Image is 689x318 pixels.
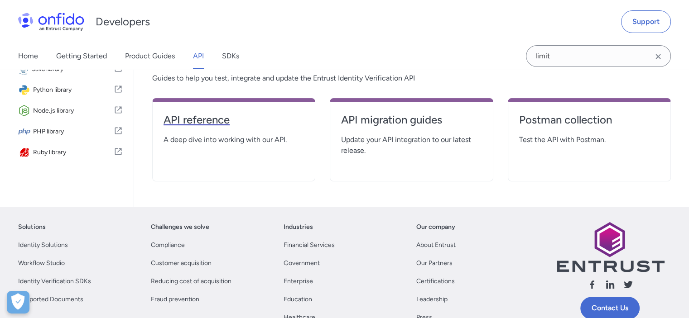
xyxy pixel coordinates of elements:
[7,291,29,313] button: Open Preferences
[7,291,29,313] div: Cookie Preferences
[18,222,46,233] a: Solutions
[14,122,126,142] a: IconPHP libraryPHP library
[56,43,107,69] a: Getting Started
[341,113,482,134] a: API migration guides
[222,43,239,69] a: SDKs
[605,279,616,290] svg: Follow us linkedin
[18,125,33,138] img: IconPHP library
[96,14,150,29] h1: Developers
[18,13,84,31] img: Onfido Logo
[341,134,482,156] span: Update your API integration to our latest release.
[33,84,114,96] span: Python library
[416,276,455,287] a: Certifications
[284,258,320,269] a: Government
[33,104,114,117] span: Node.js library
[416,240,456,251] a: About Entrust
[164,113,304,127] h4: API reference
[18,43,38,69] a: Home
[556,222,665,272] img: Entrust logo
[18,276,91,287] a: Identity Verification SDKs
[284,276,313,287] a: Enterprise
[164,134,304,145] span: A deep dive into working with our API.
[587,279,597,290] svg: Follow us facebook
[519,134,660,145] span: Test the API with Postman.
[151,276,231,287] a: Reducing cost of acquisition
[32,63,114,76] span: Java library
[284,222,313,233] a: Industries
[14,142,126,162] a: IconRuby libraryRuby library
[14,101,126,121] a: IconNode.js libraryNode.js library
[14,59,126,79] a: IconJava libraryJava library
[125,43,175,69] a: Product Guides
[18,104,33,117] img: IconNode.js library
[18,146,33,159] img: IconRuby library
[526,45,671,67] input: Onfido search input field
[33,125,114,138] span: PHP library
[284,240,335,251] a: Financial Services
[284,294,312,305] a: Education
[623,279,634,290] svg: Follow us X (Twitter)
[151,222,209,233] a: Challenges we solve
[519,113,660,134] a: Postman collection
[416,222,455,233] a: Our company
[653,51,664,62] svg: Clear search field button
[18,84,33,96] img: IconPython library
[152,73,671,84] span: Guides to help you test, integrate and update the Entrust Identity Verification API
[151,294,199,305] a: Fraud prevention
[151,258,212,269] a: Customer acquisition
[341,113,482,127] h4: API migration guides
[587,279,597,293] a: Follow us facebook
[623,279,634,293] a: Follow us X (Twitter)
[519,113,660,127] h4: Postman collection
[33,146,114,159] span: Ruby library
[164,113,304,134] a: API reference
[151,240,185,251] a: Compliance
[18,240,68,251] a: Identity Solutions
[605,279,616,293] a: Follow us linkedin
[621,10,671,33] a: Support
[14,80,126,100] a: IconPython libraryPython library
[416,258,453,269] a: Our Partners
[416,294,448,305] a: Leadership
[193,43,204,69] a: API
[18,294,83,305] a: Supported Documents
[18,258,65,269] a: Workflow Studio
[18,63,32,76] img: IconJava library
